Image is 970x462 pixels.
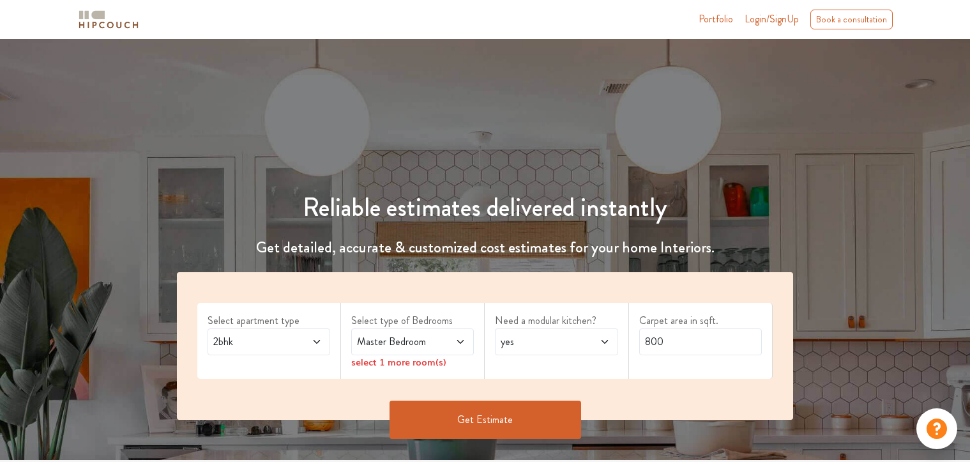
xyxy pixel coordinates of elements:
span: yes [498,334,582,350]
div: Book a consultation [810,10,893,29]
div: select 1 more room(s) [351,355,474,369]
img: logo-horizontal.svg [77,8,140,31]
span: 2bhk [211,334,294,350]
span: Master Bedroom [354,334,438,350]
span: Login/SignUp [745,12,799,26]
label: Select type of Bedrooms [351,313,474,328]
label: Carpet area in sqft. [639,313,762,328]
span: logo-horizontal.svg [77,5,140,34]
label: Select apartment type [208,313,330,328]
label: Need a modular kitchen? [495,313,618,328]
input: Enter area sqft [639,328,762,355]
h1: Reliable estimates delivered instantly [169,192,801,223]
a: Portfolio [699,12,733,27]
h4: Get detailed, accurate & customized cost estimates for your home Interiors. [169,238,801,257]
button: Get Estimate [390,401,581,439]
